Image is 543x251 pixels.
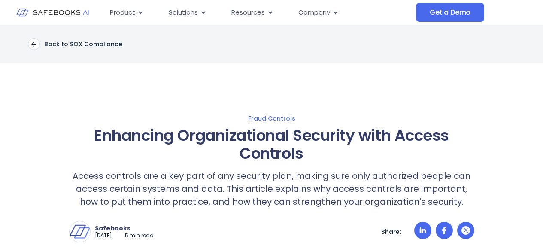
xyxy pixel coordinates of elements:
[103,4,416,21] nav: Menu
[231,8,265,18] span: Resources
[70,221,90,242] img: Safebooks
[69,127,474,163] h1: Enhancing Organizational Security with Access Controls
[125,232,154,239] p: 5 min read
[416,3,484,22] a: Get a Demo
[95,232,112,239] p: [DATE]
[44,40,122,48] p: Back to SOX Compliance
[69,169,474,208] p: Access controls are a key part of any security plan, making sure only authorized people can acces...
[169,8,198,18] span: Solutions
[298,8,330,18] span: Company
[95,224,154,232] p: Safebooks
[381,228,401,236] p: Share:
[28,38,122,50] a: Back to SOX Compliance
[430,8,470,17] span: Get a Demo
[9,115,534,122] a: Fraud Controls
[103,4,416,21] div: Menu Toggle
[110,8,135,18] span: Product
